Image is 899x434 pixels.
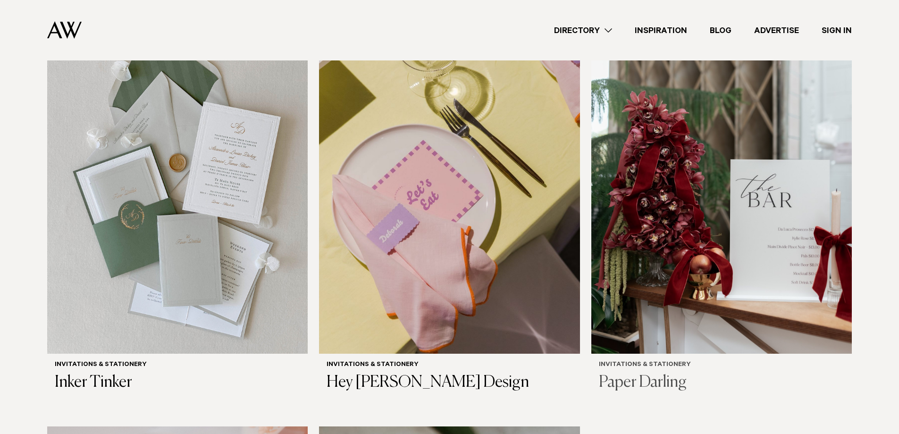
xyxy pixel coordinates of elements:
h3: Paper Darling [599,373,844,392]
a: Auckland Weddings Invitations & Stationery | Hey Lola Design Invitations & Stationery Hey [PERSON... [319,4,580,400]
img: Auckland Weddings Logo [47,21,82,39]
h6: Invitations & Stationery [327,361,572,369]
img: Auckland Weddings Invitations & Stationery | Paper Darling [591,4,852,354]
h6: Invitations & Stationery [55,361,300,369]
a: Directory [543,24,623,37]
h3: Inker Tinker [55,373,300,392]
a: Sign In [810,24,863,37]
img: Auckland Weddings Invitations & Stationery | Hey Lola Design [319,4,580,354]
a: Blog [698,24,743,37]
h3: Hey [PERSON_NAME] Design [327,373,572,392]
img: Auckland Weddings Invitations & Stationery | Inker Tinker [47,4,308,354]
h6: Invitations & Stationery [599,361,844,369]
a: Advertise [743,24,810,37]
a: Auckland Weddings Invitations & Stationery | Inker Tinker Invitations & Stationery Inker Tinker [47,4,308,400]
a: Inspiration [623,24,698,37]
a: Auckland Weddings Invitations & Stationery | Paper Darling Invitations & Stationery Paper Darling [591,4,852,400]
